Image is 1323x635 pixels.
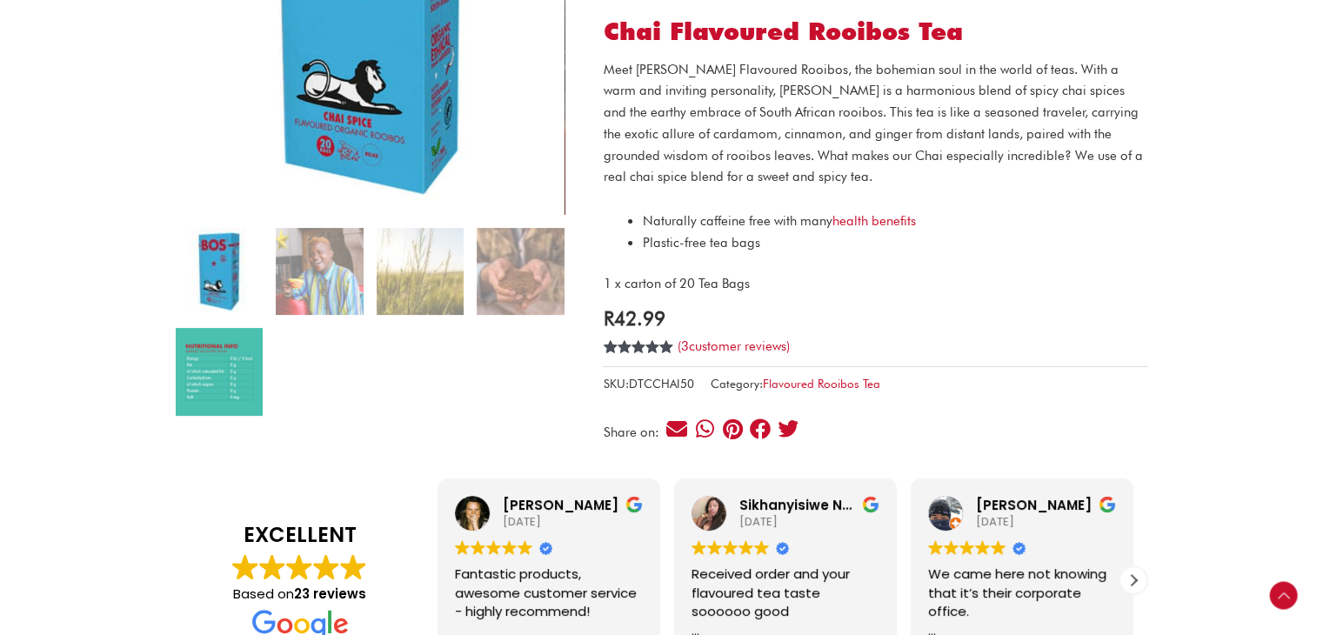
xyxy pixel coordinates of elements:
[603,306,665,330] bdi: 42.99
[1120,567,1146,593] div: Next review
[976,514,1116,530] div: [DATE]
[232,554,258,580] img: Google
[928,540,943,555] img: Google
[313,554,339,580] img: Google
[777,418,800,441] div: Share on twitter
[471,540,485,555] img: Google
[603,306,613,330] span: R
[710,373,879,395] span: Category:
[603,273,1147,295] p: 1 x carton of 20 Tea Bags
[665,418,689,441] div: Share on email
[502,540,517,555] img: Google
[692,540,706,555] img: Google
[603,373,693,395] span: SKU:
[975,540,990,555] img: Google
[603,62,1142,185] span: Meet [PERSON_NAME] Flavoured Rooibos, the bohemian soul in the world of teas. With a warm and inv...
[642,213,915,229] span: Naturally caffeine free with many
[944,540,959,555] img: Google
[603,340,610,373] span: 3
[503,496,643,514] div: [PERSON_NAME]
[707,540,722,555] img: Google
[721,418,745,441] div: Share on pinterest
[692,496,726,531] img: Sikhanyisiwe Ndebele profile picture
[723,540,738,555] img: Google
[233,585,366,603] span: Based on
[762,377,879,391] a: Flavoured Rooibos Tea
[603,340,673,412] span: Rated out of 5 based on customer ratings
[959,540,974,555] img: Google
[259,554,285,580] img: Google
[176,228,263,315] img: chai flavoured rooibos tea
[976,496,1116,514] div: [PERSON_NAME]
[455,496,490,531] img: Lauren Berrington profile picture
[628,377,693,391] span: DTCCHAI50
[294,585,366,603] strong: 23 reviews
[991,540,1006,555] img: Google
[642,235,759,251] span: Plastic-free tea bags
[503,514,643,530] div: [DATE]
[486,540,501,555] img: Google
[738,540,753,555] img: Google
[176,328,263,415] img: Chai Flavoured Rooibos Tea - Image 5
[677,338,789,354] a: (3customer reviews)
[693,418,717,441] div: Share on whatsapp
[739,496,879,514] div: Sikhanyisiwe Ndebele
[739,514,879,530] div: [DATE]
[377,228,464,315] img: Chai Flavoured Rooibos Tea - Image 3
[832,213,915,229] a: health benefits
[603,17,1147,47] h1: Chai Flavoured Rooibos Tea
[340,554,366,580] img: Google
[276,228,363,315] img: Chai Flavoured Rooibos Tea - Image 2
[603,426,665,439] div: Share on:
[477,228,564,315] img: Chai Flavoured Rooibos Tea - Image 4
[680,338,688,354] span: 3
[518,540,532,555] img: Google
[928,496,963,531] img: Simpson T. profile picture
[455,540,470,555] img: Google
[754,540,769,555] img: Google
[749,418,772,441] div: Share on facebook
[193,520,406,550] strong: EXCELLENT
[286,554,312,580] img: Google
